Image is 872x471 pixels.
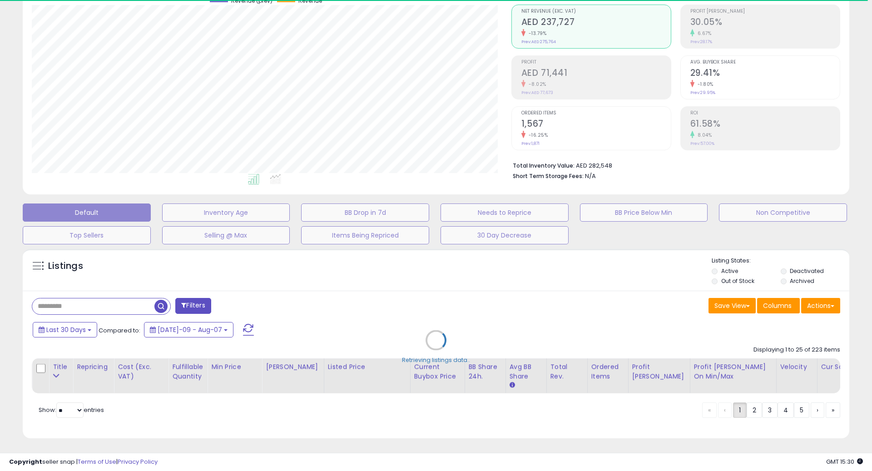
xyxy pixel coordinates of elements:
[513,172,584,180] b: Short Term Storage Fees:
[525,132,548,139] small: -16.25%
[690,111,840,116] span: ROI
[118,457,158,466] a: Privacy Policy
[402,356,470,364] div: Retrieving listings data..
[78,457,116,466] a: Terms of Use
[690,60,840,65] span: Avg. Buybox Share
[521,68,671,80] h2: AED 71,441
[513,162,575,169] b: Total Inventory Value:
[690,9,840,14] span: Profit [PERSON_NAME]
[521,119,671,131] h2: 1,567
[9,457,42,466] strong: Copyright
[521,60,671,65] span: Profit
[694,132,712,139] small: 8.04%
[690,68,840,80] h2: 29.41%
[521,9,671,14] span: Net Revenue (Exc. VAT)
[301,203,429,222] button: BB Drop in 7d
[521,90,553,95] small: Prev: AED 77,673
[694,30,712,37] small: 6.67%
[690,141,714,146] small: Prev: 57.00%
[690,90,715,95] small: Prev: 29.95%
[694,81,713,88] small: -1.80%
[23,203,151,222] button: Default
[525,81,546,88] small: -8.02%
[441,203,569,222] button: Needs to Reprice
[690,39,712,45] small: Prev: 28.17%
[23,226,151,244] button: Top Sellers
[521,141,540,146] small: Prev: 1,871
[301,226,429,244] button: Items Being Repriced
[521,111,671,116] span: Ordered Items
[719,203,847,222] button: Non Competitive
[513,159,833,170] li: AED 282,548
[162,203,290,222] button: Inventory Age
[826,457,863,466] span: 2025-09-7 15:30 GMT
[690,119,840,131] h2: 61.58%
[521,17,671,29] h2: AED 237,727
[521,39,556,45] small: Prev: AED 275,764
[162,226,290,244] button: Selling @ Max
[441,226,569,244] button: 30 Day Decrease
[9,458,158,466] div: seller snap | |
[585,172,596,180] span: N/A
[690,17,840,29] h2: 30.05%
[580,203,708,222] button: BB Price Below Min
[525,30,547,37] small: -13.79%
